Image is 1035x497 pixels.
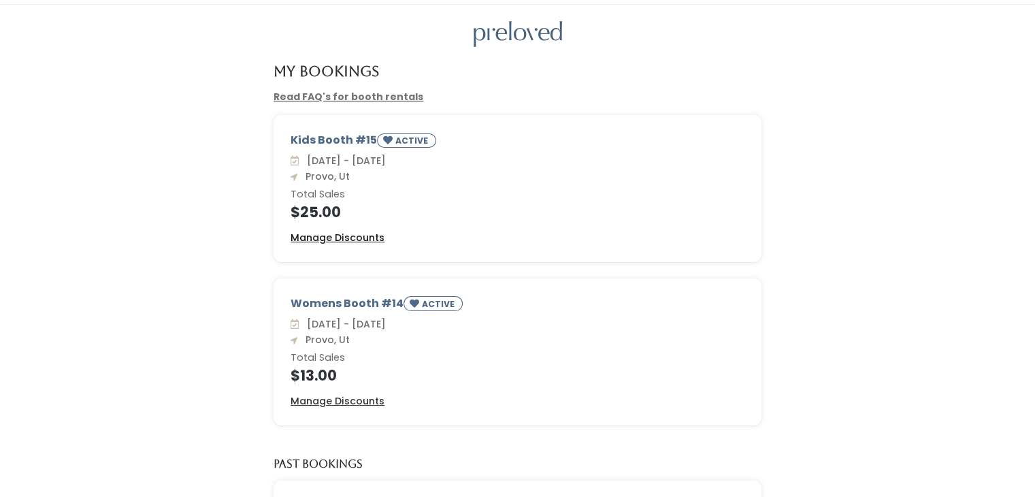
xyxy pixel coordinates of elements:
[300,170,350,183] span: Provo, Ut
[291,353,744,364] h6: Total Sales
[301,317,386,331] span: [DATE] - [DATE]
[291,132,744,153] div: Kids Booth #15
[395,135,431,146] small: ACTIVE
[301,154,386,167] span: [DATE] - [DATE]
[291,231,384,244] u: Manage Discounts
[291,368,744,383] h4: $13.00
[291,204,744,220] h4: $25.00
[300,333,350,347] span: Provo, Ut
[274,458,363,470] h5: Past Bookings
[291,394,384,408] a: Manage Discounts
[291,231,384,245] a: Manage Discounts
[274,90,423,103] a: Read FAQ's for booth rentals
[291,189,744,200] h6: Total Sales
[422,298,457,310] small: ACTIVE
[291,295,744,317] div: Womens Booth #14
[474,21,562,48] img: preloved logo
[274,63,379,79] h4: My Bookings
